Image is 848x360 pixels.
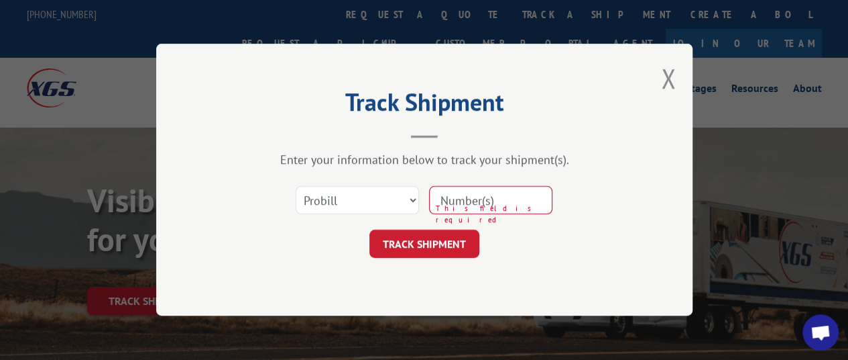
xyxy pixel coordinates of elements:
div: Enter your information below to track your shipment(s). [223,152,625,168]
a: Open chat [802,314,839,351]
h2: Track Shipment [223,93,625,118]
span: This field is required [436,204,552,226]
button: Close modal [661,60,676,96]
input: Number(s) [429,187,552,215]
button: TRACK SHIPMENT [369,230,479,259]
